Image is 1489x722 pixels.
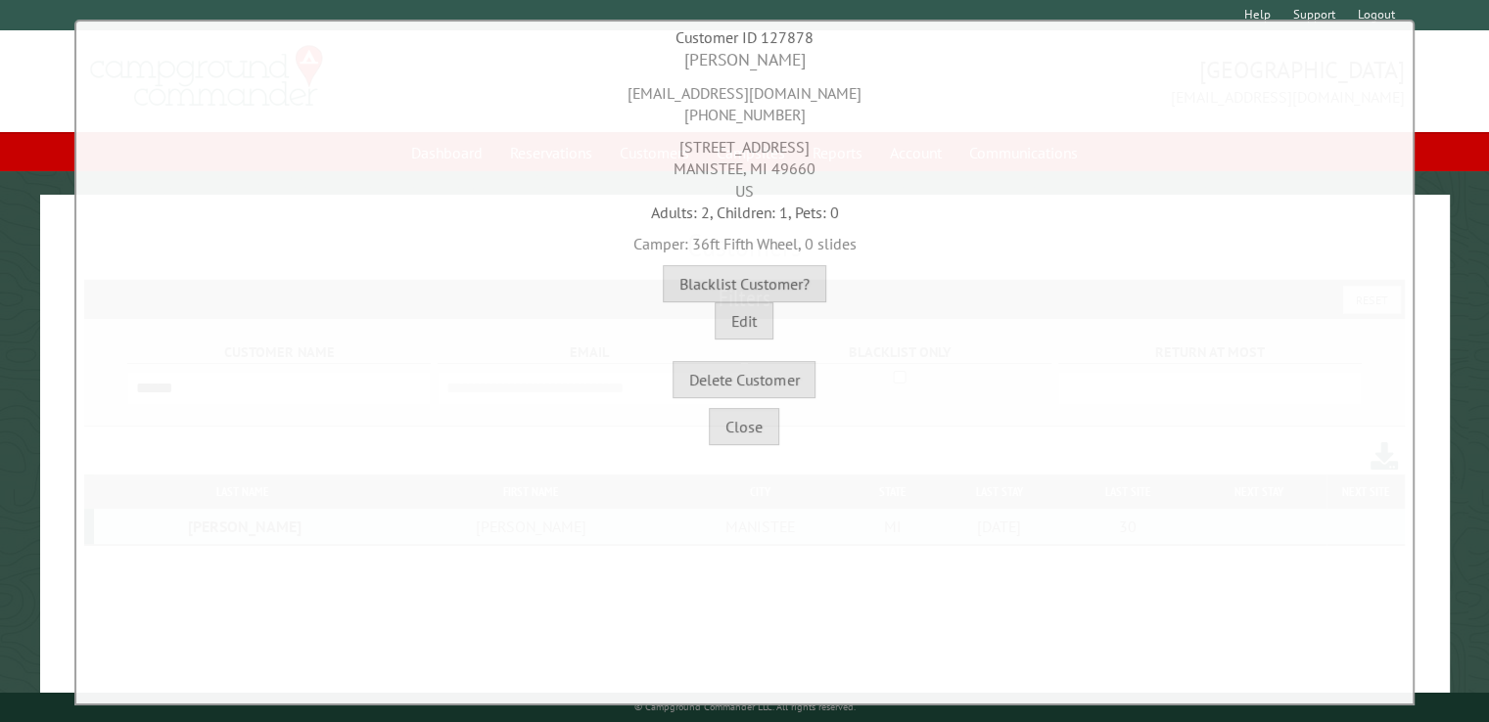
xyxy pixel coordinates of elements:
div: Adults: 2, Children: 1, Pets: 0 [81,202,1408,223]
small: © Campground Commander LLC. All rights reserved. [634,700,856,713]
div: [PERSON_NAME] [81,48,1408,72]
button: Delete Customer [673,361,815,398]
div: Camper: 36ft Fifth Wheel, 0 slides [81,223,1408,254]
div: Customer ID 127878 [81,26,1408,48]
div: [EMAIL_ADDRESS][DOMAIN_NAME] [PHONE_NUMBER] [81,72,1408,126]
button: Blacklist Customer? [663,265,826,302]
div: [STREET_ADDRESS] MANISTEE, MI 49660 US [81,126,1408,202]
button: Close [709,408,779,445]
button: Edit [715,302,773,339]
